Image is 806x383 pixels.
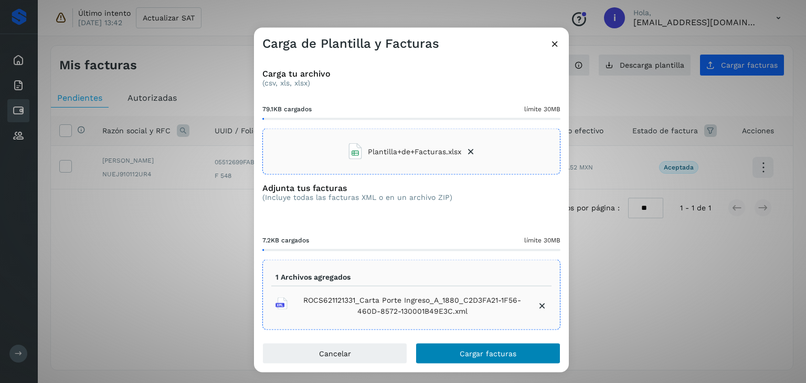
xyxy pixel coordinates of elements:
span: ROCS621121331_Carta Porte Ingreso_A_1880_C2D3FA21-1F56-460D-8572-130001B49E3C.xml [292,294,533,316]
p: 1 Archivos agregados [275,273,351,282]
h3: Carga de Plantilla y Facturas [262,36,439,51]
p: (csv, xls, xlsx) [262,79,560,88]
span: Cargar facturas [460,350,516,357]
span: límite 30MB [524,104,560,114]
h3: Carga tu archivo [262,69,560,79]
span: Plantilla+de+Facturas.xlsx [368,146,461,157]
span: Cancelar [319,350,351,357]
span: 79.1KB cargados [262,104,312,114]
h3: Adjunta tus facturas [262,183,452,193]
button: Cancelar [262,343,407,364]
p: (Incluye todas las facturas XML o en un archivo ZIP) [262,193,452,202]
span: 7.2KB cargados [262,236,309,245]
button: Cargar facturas [416,343,560,364]
span: límite 30MB [524,236,560,245]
